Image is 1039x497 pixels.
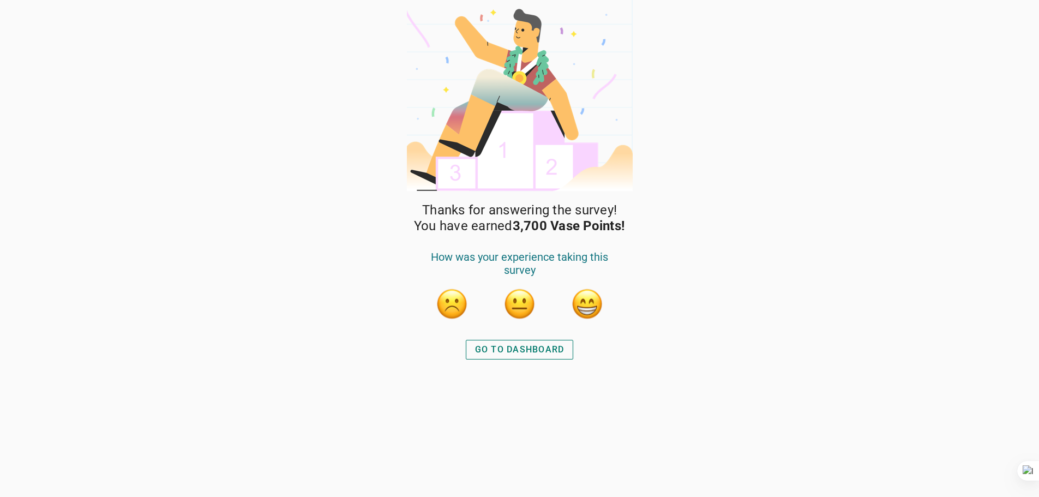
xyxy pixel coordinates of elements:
[422,202,617,218] span: Thanks for answering the survey!
[418,250,621,288] div: How was your experience taking this survey
[475,343,564,356] div: GO TO DASHBOARD
[513,218,626,233] strong: 3,700 Vase Points!
[414,218,625,234] span: You have earned
[466,340,574,360] button: GO TO DASHBOARD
